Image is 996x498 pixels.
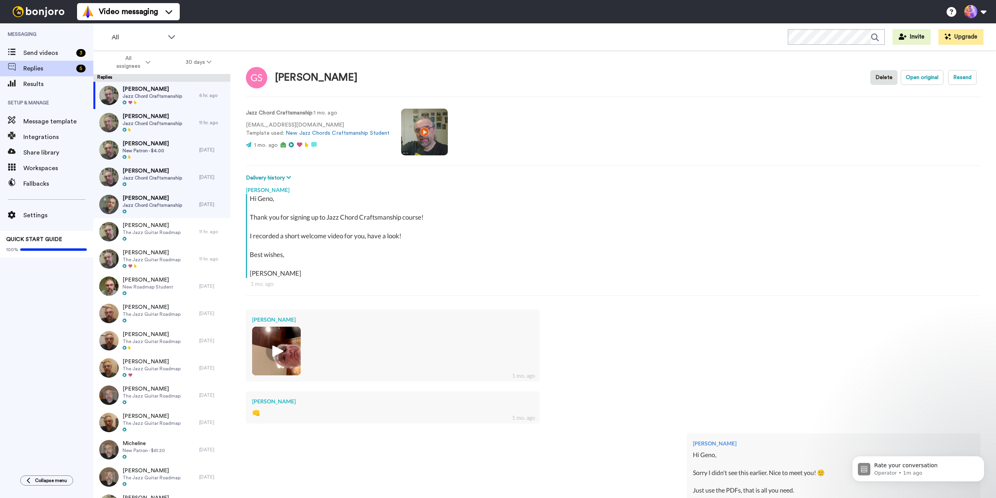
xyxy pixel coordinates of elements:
div: Totally understand - we did see less accuracy when using free email addresses, but not 100% wrong... [6,135,128,206]
img: ee77b85b-531a-4a2b-ad6c-dbfdad5088b8-thumb.jpg [99,140,119,160]
button: Delete [870,70,898,85]
strong: Jazz Chord Craftsmanship [246,110,312,116]
img: vm-color.svg [82,5,94,18]
button: Open original [901,70,943,85]
img: e9b2b168-c6e2-4ae2-8900-d8392d1b21a4-thumb.jpg [99,467,119,487]
span: Message template [23,117,93,126]
a: [PERSON_NAME]The Jazz Guitar Roadmap[DATE] [93,300,230,327]
p: : 1 mo. ago [246,109,389,117]
button: All assignees [95,51,168,73]
span: [PERSON_NAME] [123,113,182,120]
span: [PERSON_NAME] [123,276,173,284]
p: The team can also help [38,10,97,18]
div: [DATE] [199,174,226,180]
div: 3 [76,49,86,57]
span: 1 mo. ago [254,143,278,148]
span: The Jazz Guitar Roadmap [123,229,181,236]
span: Integrations [23,132,93,142]
button: 30 days [168,55,229,69]
img: ic_play_thick.png [266,340,287,362]
div: Thanks! Super grateful for Bonjoro, I use it every day [34,217,143,232]
span: Replies [23,64,73,73]
span: Video messaging [99,6,158,17]
a: [PERSON_NAME]Jazz Chord Craftsmanship11 hr. ago [93,109,230,136]
div: Jens says… [6,12,149,49]
h1: Operator [38,4,65,10]
span: [PERSON_NAME] [123,167,182,175]
a: [PERSON_NAME]Jazz Chord Craftsmanship[DATE] [93,164,230,191]
button: go back [5,3,20,18]
span: [PERSON_NAME] [123,140,169,148]
span: The Jazz Guitar Roadmap [123,475,181,481]
span: All [112,33,164,42]
span: All assignees [112,55,144,70]
div: [DATE] [199,392,226,398]
span: [PERSON_NAME] [123,412,181,420]
div: 1 mo. ago [251,280,976,288]
span: Fallbacks [23,179,93,188]
div: For me, it is not important. But I was a bit surprised that it has yet to get anything right. Mai... [28,82,149,129]
button: Invite [893,29,931,45]
span: Collapse menu [35,477,67,484]
div: Close [137,3,151,17]
div: Replies [93,74,230,82]
a: [PERSON_NAME]The Jazz Guitar Roadmap11 hr. ago [93,218,230,245]
span: [PERSON_NAME] [123,249,181,257]
img: bj-logo-header-white.svg [9,6,68,17]
div: [DATE] [199,147,226,153]
img: 37583635-ae83-42af-ac70-8e72b3ee5843-thumb.jpg [99,113,119,132]
span: [PERSON_NAME] [123,331,181,338]
span: The Jazz Guitar Roadmap [123,420,181,426]
span: 100% [6,246,18,253]
img: f4810e7f-b0ec-49fd-b2c1-91839050c420-thumb.jpg [99,249,119,269]
img: e47f1250-a601-4a27-88a2-abdea583676e-thumb.jpg [99,304,119,323]
button: Send a message… [133,252,146,264]
div: [PERSON_NAME] [252,398,533,405]
span: [PERSON_NAME] [123,467,181,475]
a: New Jazz Chords Craftsmanship Student [286,130,389,136]
img: 03a30d6a-4cbe-457f-9876-41c432f16af2-thumb.jpg [99,195,119,214]
span: [PERSON_NAME] [123,385,181,393]
span: Share library [23,148,93,157]
button: Upload attachment [37,255,43,261]
span: The Jazz Guitar Roadmap [123,393,181,399]
span: Workspaces [23,164,93,173]
a: [PERSON_NAME]Jazz Chord Craftsmanship[DATE] [93,191,230,218]
div: That said: one guy had an email from [DOMAIN_NAME] so email [34,28,143,43]
a: [PERSON_NAME]The Jazz Guitar Roadmap[DATE] [93,327,230,354]
img: 196ccf9c-bf43-463c-94d9-47550423a721-thumb.jpg [99,86,119,105]
div: [DATE] [199,201,226,208]
span: The Jazz Guitar Roadmap [123,257,181,263]
a: [PERSON_NAME]The Jazz Guitar Roadmap[DATE] [93,354,230,382]
a: [PERSON_NAME]The Jazz Guitar Roadmap11 hr. ago [93,245,230,273]
span: [PERSON_NAME] [123,222,181,229]
div: so the links were to two different instagram accounts of girls called [PERSON_NAME] [34,54,143,77]
div: Jens says… [6,82,149,135]
button: Delivery history [246,174,293,182]
span: The Jazz Guitar Roadmap [123,366,181,372]
div: 5 [76,65,86,72]
div: [DATE] [199,310,226,317]
div: [DATE] [199,338,226,344]
button: Upgrade [938,29,984,45]
div: 11 hr. ago [199,120,226,126]
span: Micheline [123,440,165,447]
div: For me, it is not important. But I was a bit surprised that it has yet to get anything right. Mai... [34,86,143,125]
img: Profile image for Operator [22,4,35,17]
span: The Jazz Guitar Roadmap [123,311,181,317]
div: Jens says… [6,49,149,82]
span: New Patron - $4.00 [123,148,169,154]
div: 1 mo. ago [512,414,535,422]
img: e03e1561-5034-4586-ad19-4c3ae28f6360-thumb.jpg [99,385,119,405]
div: 11 hr. ago [199,256,226,262]
a: [PERSON_NAME]The Jazz Guitar Roadmap[DATE] [93,409,230,436]
span: Jazz Chord Craftsmanship [123,120,182,127]
div: [DATE] [199,365,226,371]
span: [PERSON_NAME] [123,194,182,202]
div: Jens says… [6,212,149,243]
span: [PERSON_NAME] [123,85,182,93]
div: [DATE] [199,283,226,289]
div: so the links were to two different instagram accounts of girls called [PERSON_NAME] [28,49,149,81]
